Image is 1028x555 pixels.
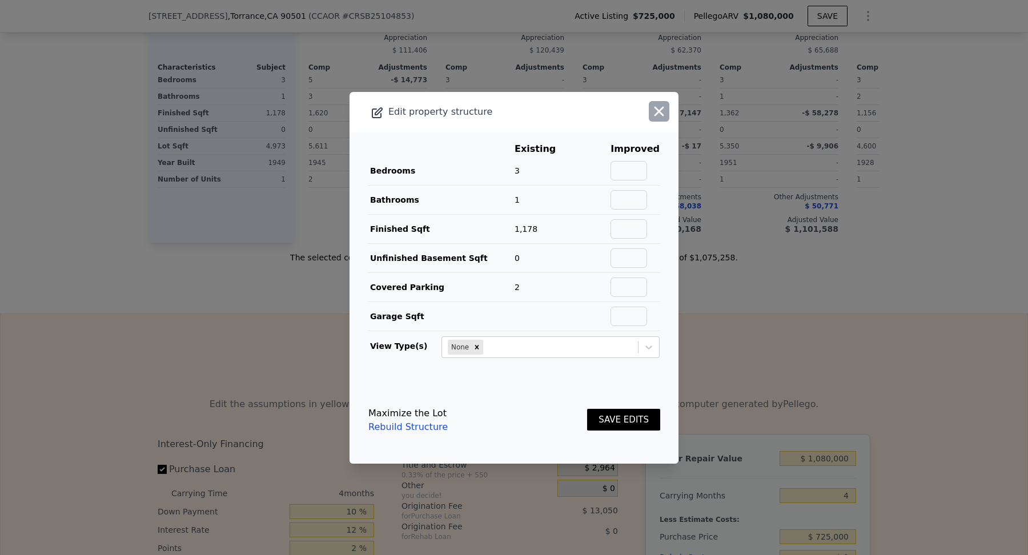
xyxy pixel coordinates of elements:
div: None [448,340,471,355]
th: Improved [610,142,660,156]
span: 3 [515,166,520,175]
td: Bedrooms [368,156,514,186]
span: 2 [515,283,520,292]
span: 1,178 [515,224,537,234]
div: Remove None [471,340,483,355]
td: Unfinished Basement Sqft [368,243,514,272]
div: Edit property structure [350,104,613,120]
th: Existing [514,142,573,156]
a: Rebuild Structure [368,420,448,434]
td: Garage Sqft [368,301,514,331]
td: Covered Parking [368,272,514,301]
td: Finished Sqft [368,214,514,243]
button: SAVE EDITS [587,409,660,431]
div: Maximize the Lot [368,407,448,420]
td: Bathrooms [368,185,514,214]
span: 1 [515,195,520,204]
td: View Type(s) [368,331,441,359]
span: 0 [515,254,520,263]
